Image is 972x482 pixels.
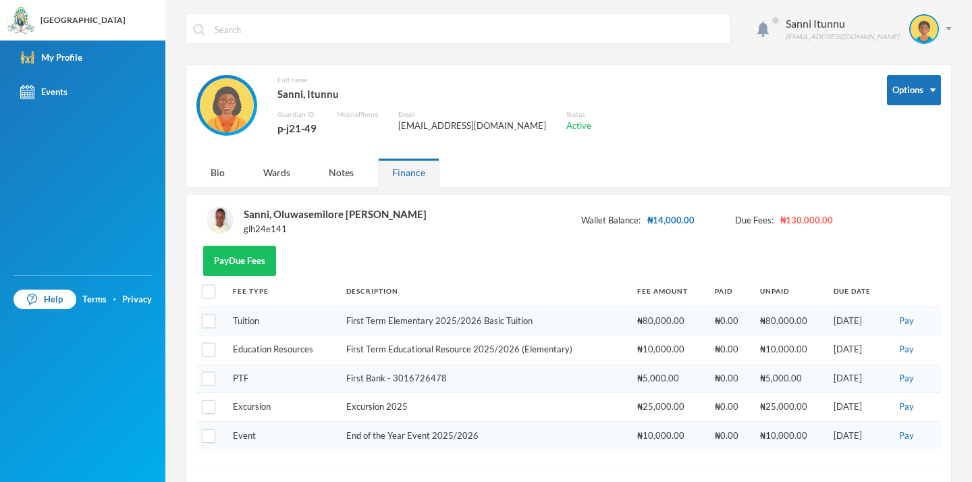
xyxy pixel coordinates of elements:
div: [EMAIL_ADDRESS][DOMAIN_NAME] [786,32,899,42]
td: ₦10,000.00 [753,421,827,450]
td: ₦10,000.00 [753,336,827,365]
div: [EMAIL_ADDRESS][DOMAIN_NAME] [398,119,546,133]
div: Bio [196,158,239,187]
span: ₦14,000.00 [647,214,695,227]
button: Pay [895,371,918,386]
td: [DATE] [827,336,888,365]
td: ₦0.00 [708,306,753,336]
a: Privacy [122,293,152,306]
td: ₦80,000.00 [630,306,708,336]
td: First Term Educational Resource 2025/2026 (Elementary) [340,336,630,365]
td: ₦10,000.00 [630,336,708,365]
button: Pay [895,400,918,414]
img: STUDENT [207,207,234,234]
div: Mobile Phone [337,109,378,119]
td: Excursion 2025 [340,393,630,422]
div: Status [566,109,591,119]
td: Event [226,421,340,450]
button: Options [887,75,941,105]
button: PayDue Fees [203,246,276,276]
th: Fee Amount [630,276,708,306]
img: GUARDIAN [200,78,254,132]
td: Tuition [226,306,340,336]
img: search [193,24,205,36]
td: ₦10,000.00 [630,421,708,450]
th: Paid [708,276,753,306]
a: Terms [82,293,107,306]
div: · [113,293,116,306]
span: Wallet Balance: [581,214,641,227]
td: End of the Year Event 2025/2026 [340,421,630,450]
td: [DATE] [827,364,888,393]
td: ₦5,000.00 [630,364,708,393]
div: Wards [249,158,304,187]
div: Notes [315,158,368,187]
th: Due Date [827,276,888,306]
td: Excursion [226,393,340,422]
th: Fee Type [226,276,340,306]
button: Pay [895,314,918,329]
td: PTF [226,364,340,393]
div: Events [20,85,67,99]
div: [GEOGRAPHIC_DATA] [40,14,126,26]
img: STUDENT [911,16,938,43]
div: Sanni, Itunnu [277,85,591,103]
td: ₦25,000.00 [753,393,827,422]
div: Finance [378,158,439,187]
div: Full name [277,75,591,85]
a: Help [13,290,76,310]
div: Sanni, Oluwasemilore [PERSON_NAME] [244,205,427,223]
div: My Profile [20,51,82,65]
td: ₦25,000.00 [630,393,708,422]
td: First Bank - 3016726478 [340,364,630,393]
button: Pay [895,342,918,357]
th: Unpaid [753,276,827,306]
td: Education Resources [226,336,340,365]
th: Description [340,276,630,306]
img: logo [7,7,34,34]
div: Active [566,119,591,133]
span: ₦130,000.00 [780,214,833,227]
td: [DATE] [827,306,888,336]
td: ₦0.00 [708,393,753,422]
div: Sanni Itunnu [786,16,899,32]
div: glh24e141 [244,223,427,236]
td: ₦0.00 [708,336,753,365]
td: [DATE] [827,393,888,422]
td: [DATE] [827,421,888,450]
td: ₦80,000.00 [753,306,827,336]
td: ₦0.00 [708,364,753,393]
input: Search [213,14,723,45]
span: Due Fees: [735,214,774,227]
td: ₦5,000.00 [753,364,827,393]
div: Guardian ID [277,109,317,119]
td: ₦0.00 [708,421,753,450]
div: p-j21-49 [277,119,317,137]
div: Email [398,109,546,119]
td: First Term Elementary 2025/2026 Basic Tuition [340,306,630,336]
button: Pay [895,429,918,444]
